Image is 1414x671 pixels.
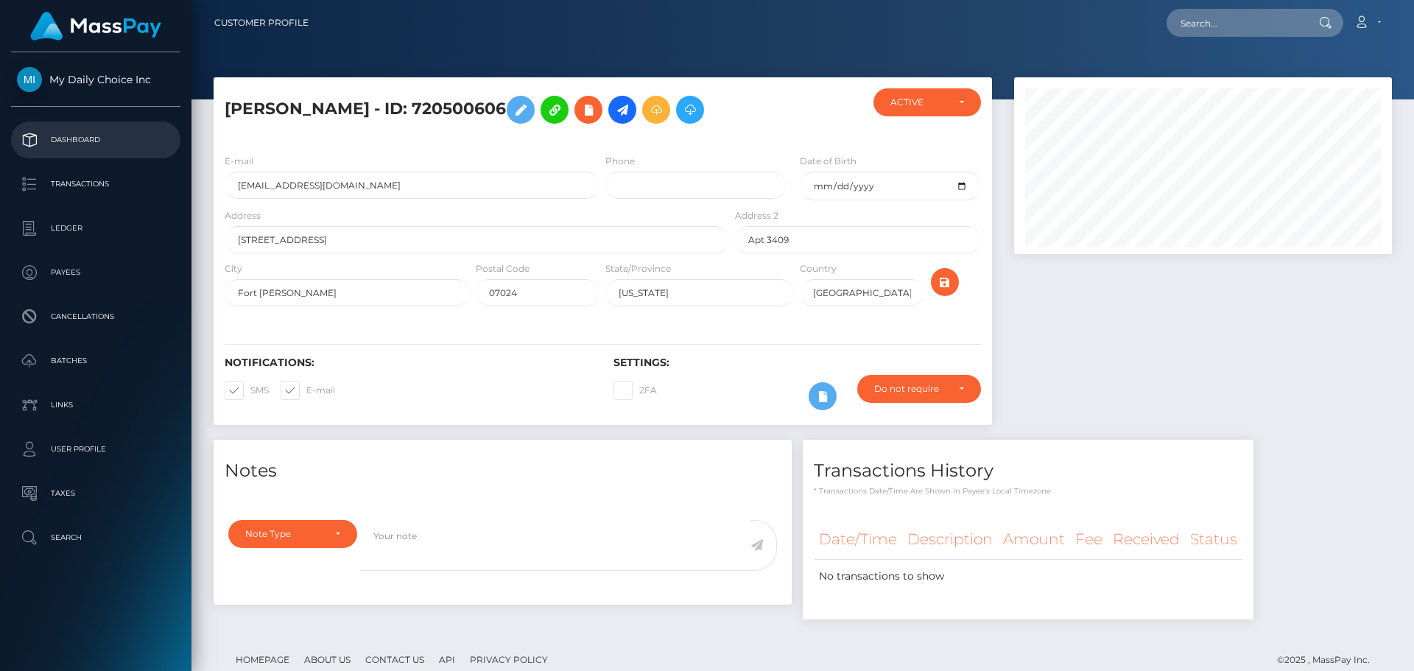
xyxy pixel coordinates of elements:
[17,306,175,328] p: Cancellations
[1108,519,1185,560] th: Received
[800,262,837,275] label: Country
[17,173,175,195] p: Transactions
[613,356,980,369] h6: Settings:
[1185,519,1242,560] th: Status
[214,7,309,38] a: Customer Profile
[230,648,295,671] a: Homepage
[476,262,530,275] label: Postal Code
[359,648,430,671] a: Contact Us
[605,262,671,275] label: State/Province
[800,155,857,168] label: Date of Birth
[11,122,180,158] a: Dashboard
[902,519,998,560] th: Description
[608,96,636,124] a: Initiate Payout
[281,381,335,400] label: E-mail
[225,381,269,400] label: SMS
[1167,9,1305,37] input: Search...
[17,261,175,284] p: Payees
[17,350,175,372] p: Batches
[605,155,635,168] label: Phone
[11,210,180,247] a: Ledger
[433,648,461,671] a: API
[17,67,42,92] img: My Daily Choice Inc
[11,73,180,86] span: My Daily Choice Inc
[17,217,175,239] p: Ledger
[11,431,180,468] a: User Profile
[298,648,356,671] a: About Us
[1070,519,1108,560] th: Fee
[11,519,180,556] a: Search
[11,387,180,424] a: Links
[613,381,657,400] label: 2FA
[225,458,781,484] h4: Notes
[245,528,323,540] div: Note Type
[17,527,175,549] p: Search
[228,520,357,548] button: Note Type
[225,155,253,168] label: E-mail
[11,166,180,203] a: Transactions
[11,342,180,379] a: Batches
[11,298,180,335] a: Cancellations
[998,519,1070,560] th: Amount
[814,458,1242,484] h4: Transactions History
[30,12,161,41] img: MassPay Logo
[814,519,902,560] th: Date/Time
[735,209,778,222] label: Address 2
[1277,652,1381,668] div: © 2025 , MassPay Inc.
[814,560,1242,594] td: No transactions to show
[225,88,721,131] h5: [PERSON_NAME] - ID: 720500606
[225,262,242,275] label: City
[17,129,175,151] p: Dashboard
[225,209,261,222] label: Address
[814,485,1242,496] p: * Transactions date/time are shown in payee's local timezone
[225,356,591,369] h6: Notifications:
[11,254,180,291] a: Payees
[464,648,554,671] a: Privacy Policy
[17,438,175,460] p: User Profile
[11,475,180,512] a: Taxes
[857,375,981,403] button: Do not require
[890,96,947,108] div: ACTIVE
[873,88,981,116] button: ACTIVE
[17,482,175,505] p: Taxes
[874,383,947,395] div: Do not require
[17,394,175,416] p: Links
